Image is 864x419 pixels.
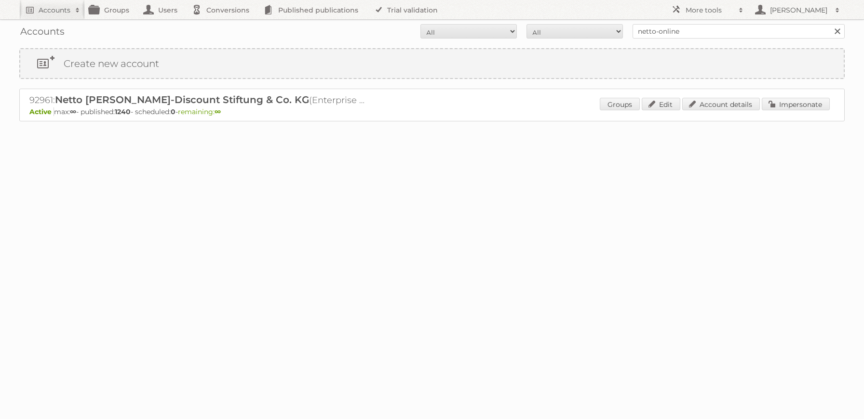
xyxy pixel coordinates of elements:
strong: ∞ [215,107,221,116]
a: Account details [682,98,760,110]
a: Edit [642,98,680,110]
strong: 1240 [115,107,131,116]
h2: 92961: (Enterprise ∞) [29,94,367,106]
h2: More tools [686,5,734,15]
strong: ∞ [70,107,76,116]
h2: Accounts [39,5,70,15]
a: Groups [600,98,640,110]
strong: 0 [171,107,175,116]
span: Active [29,107,54,116]
h2: [PERSON_NAME] [768,5,830,15]
a: Create new account [20,49,844,78]
a: Impersonate [762,98,830,110]
p: max: - published: - scheduled: - [29,107,835,116]
span: remaining: [178,107,221,116]
span: Netto [PERSON_NAME]-Discount Stiftung & Co. KG [55,94,309,105]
